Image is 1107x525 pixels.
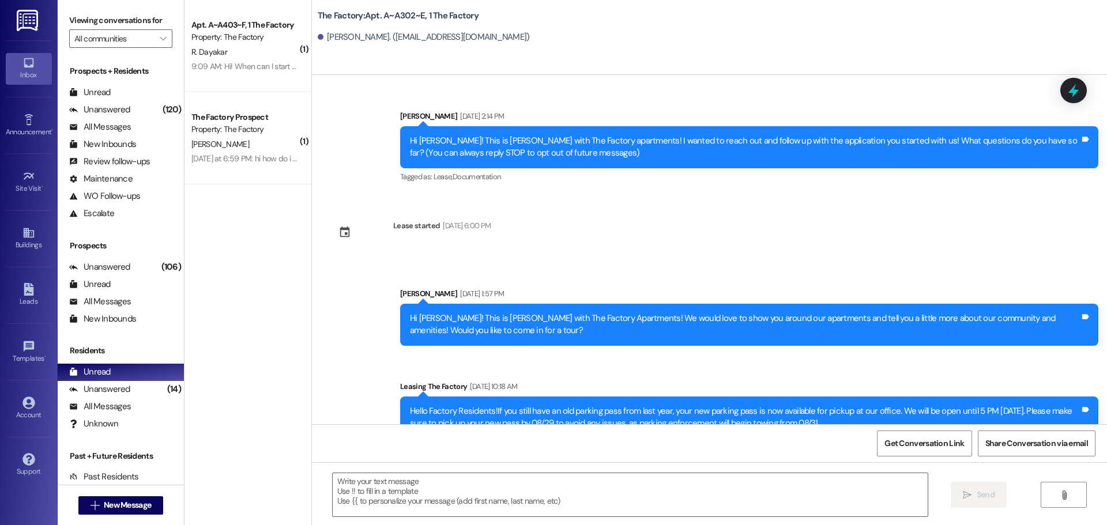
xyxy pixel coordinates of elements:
[6,167,52,198] a: Site Visit •
[160,34,166,43] i: 
[69,383,130,395] div: Unanswered
[69,418,118,430] div: Unknown
[69,121,131,133] div: All Messages
[318,10,479,22] b: The Factory: Apt. A~A302~E, 1 The Factory
[400,168,1098,185] div: Tagged as:
[191,139,249,149] span: [PERSON_NAME]
[400,380,1098,396] div: Leasing The Factory
[191,153,536,164] div: [DATE] at 6:59 PM: hi how do i get my deposit back ? will it by automatically put back into my ac...
[17,10,40,31] img: ResiDesk Logo
[877,430,972,456] button: Get Conversation Link
[985,437,1088,450] span: Share Conversation via email
[51,126,53,134] span: •
[191,61,350,71] div: 9:09 AM: Hi! When can I start moving in [DATE]?
[6,280,52,311] a: Leads
[58,345,184,357] div: Residents
[410,405,1080,430] div: Hello Factory Residents!If you still have an old parking pass from last year, your new parking pa...
[434,172,453,182] span: Lease ,
[6,223,52,254] a: Buildings
[69,190,140,202] div: WO Follow-ups
[6,393,52,424] a: Account
[69,138,136,150] div: New Inbounds
[69,261,130,273] div: Unanswered
[963,490,972,500] i: 
[69,296,131,308] div: All Messages
[91,501,99,510] i: 
[58,450,184,462] div: Past + Future Residents
[467,380,517,392] div: [DATE] 10:18 AM
[978,430,1095,456] button: Share Conversation via email
[400,110,1098,126] div: [PERSON_NAME]
[191,19,298,31] div: Apt. A~A403~F, 1 The Factory
[191,111,298,123] div: The Factory Prospect
[104,499,151,511] span: New Message
[69,86,111,99] div: Unread
[160,101,184,119] div: (120)
[78,496,164,515] button: New Message
[6,53,52,84] a: Inbox
[400,288,1098,304] div: [PERSON_NAME]
[159,258,184,276] div: (106)
[191,31,298,43] div: Property: The Factory
[951,482,1007,508] button: Send
[69,207,114,220] div: Escalate
[69,12,172,29] label: Viewing conversations for
[69,156,150,168] div: Review follow-ups
[69,173,133,185] div: Maintenance
[58,65,184,77] div: Prospects + Residents
[410,135,1080,160] div: Hi [PERSON_NAME]! This is [PERSON_NAME] with The Factory apartments! I wanted to reach out and fo...
[977,489,995,501] span: Send
[69,104,130,116] div: Unanswered
[1060,490,1068,500] i: 
[457,288,504,300] div: [DATE] 1:57 PM
[884,437,964,450] span: Get Conversation Link
[69,313,136,325] div: New Inbounds
[58,240,184,252] div: Prospects
[44,353,46,361] span: •
[191,123,298,135] div: Property: The Factory
[6,450,52,481] a: Support
[69,278,111,290] div: Unread
[440,220,491,232] div: [DATE] 6:00 PM
[393,220,440,232] div: Lease started
[457,110,504,122] div: [DATE] 2:14 PM
[410,312,1080,337] div: Hi [PERSON_NAME]! This is [PERSON_NAME] with The Factory Apartments! We would love to show you ar...
[69,401,131,413] div: All Messages
[74,29,154,48] input: All communities
[69,471,139,483] div: Past Residents
[191,47,227,57] span: R. Dayakar
[318,31,530,43] div: [PERSON_NAME]. ([EMAIL_ADDRESS][DOMAIN_NAME])
[164,380,184,398] div: (14)
[69,366,111,378] div: Unread
[42,183,43,191] span: •
[453,172,501,182] span: Documentation
[6,337,52,368] a: Templates •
